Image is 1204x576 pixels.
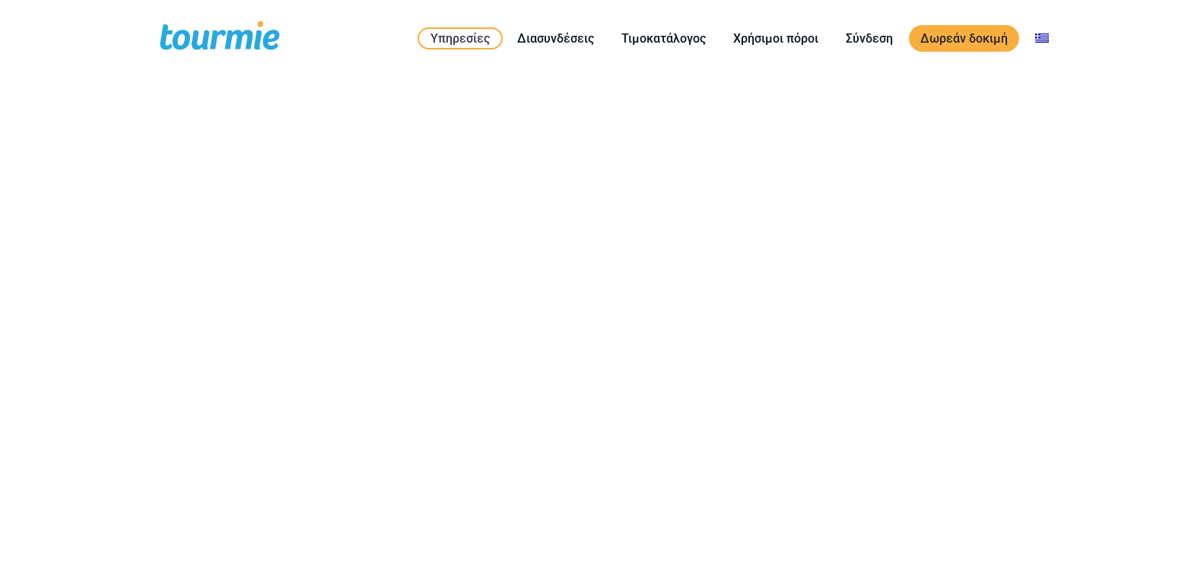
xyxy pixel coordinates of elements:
a: Τιμοκατάλογος [610,29,717,48]
a: Διασυνδέσεις [506,29,605,48]
a: Αλλαγή σε [1024,29,1060,48]
a: Υπηρεσίες [418,27,503,49]
a: Χρήσιμοι πόροι [722,29,830,48]
a: Δωρεάν δοκιμή [909,25,1019,52]
a: Σύνδεση [834,29,904,48]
